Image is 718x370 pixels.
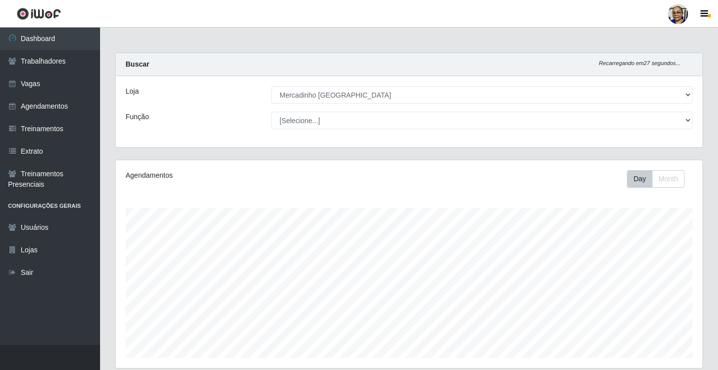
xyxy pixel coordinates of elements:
button: Month [652,170,684,188]
label: Loja [126,86,139,97]
div: Toolbar with button groups [627,170,692,188]
img: CoreUI Logo [17,8,61,20]
button: Day [627,170,652,188]
div: Agendamentos [126,170,353,181]
strong: Buscar [126,60,149,68]
div: First group [627,170,684,188]
label: Função [126,112,149,122]
i: Recarregando em 27 segundos... [599,60,680,66]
